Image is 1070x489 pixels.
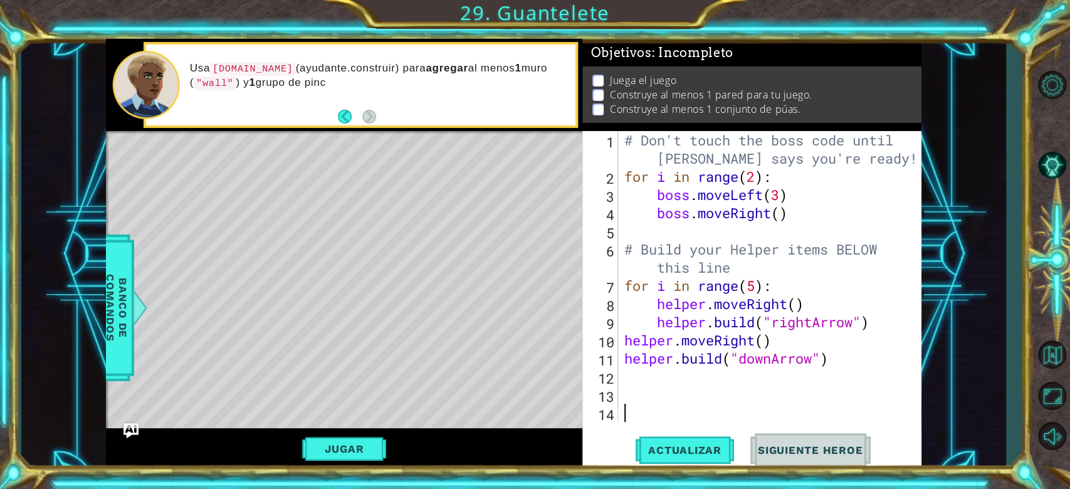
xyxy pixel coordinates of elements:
button: Silencio [1034,418,1070,454]
span: Siguiente Heroe [745,444,876,456]
div: 9 [585,315,618,333]
button: Pista AI [1034,147,1070,183]
div: 3 [585,187,618,206]
p: Construye al menos 1 conjunto de púas. [610,102,800,116]
div: 6 [585,242,618,278]
button: Next [362,110,376,124]
p: Juega el juego [610,73,676,87]
div: 8 [585,297,618,315]
button: Actualizar [636,433,734,467]
code: "wall" [194,76,236,90]
span: Objetivos [590,45,733,61]
div: 4 [585,206,618,224]
p: Construye al menos 1 pared para tu juego. [610,88,812,102]
strong: agregar [426,62,468,74]
div: 10 [585,333,618,351]
div: 12 [585,369,618,387]
button: Volver al Mapa [1034,336,1070,372]
button: Back [338,110,362,124]
button: Opciones del Nivel [1034,66,1070,103]
div: 13 [585,387,618,406]
strong: 1 [515,62,521,74]
button: Maximizar Navegador [1034,377,1070,414]
code: [DOMAIN_NAME] [210,62,296,76]
a: Volver al Mapa [1034,334,1070,376]
button: Siguiente Heroe [745,433,876,467]
p: Usa (ayudante.construir) para al menos muro ( ) y grupo de pinc [190,61,567,90]
div: 14 [585,406,618,424]
span: Actualizar [636,444,734,456]
span: : Incompleto [652,45,733,60]
div: 1 [585,133,618,169]
div: 7 [585,278,618,297]
button: Jugar [302,437,387,461]
span: Banco de comandos [100,243,133,373]
div: 2 [585,169,618,187]
strong: 1 [249,76,255,88]
div: 11 [585,351,618,369]
div: 5 [585,224,618,242]
button: Ask AI [123,423,139,438]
